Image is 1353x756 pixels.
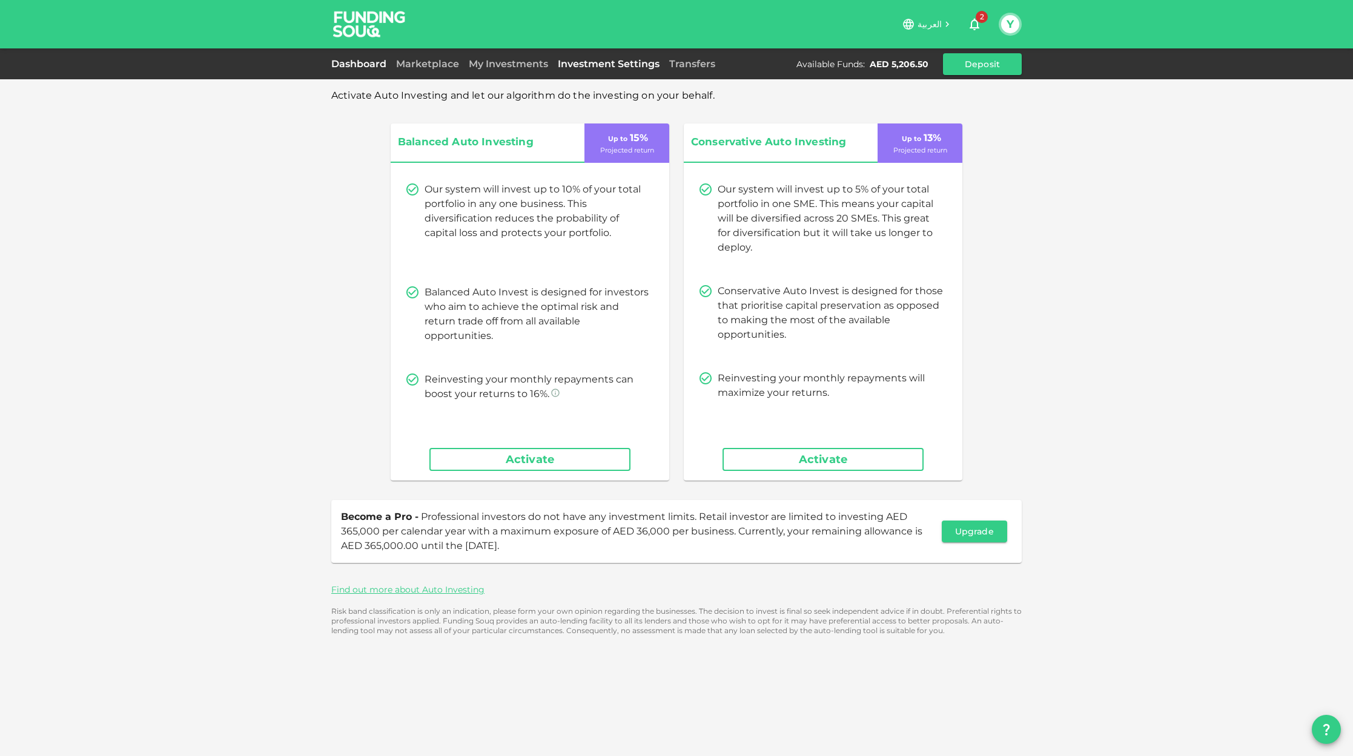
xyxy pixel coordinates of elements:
[976,11,988,23] span: 2
[691,133,855,151] span: Conservative Auto Investing
[464,58,553,70] a: My Investments
[553,58,664,70] a: Investment Settings
[341,511,922,551] span: Professional investors do not have any investment limits. Retail investor are limited to investin...
[918,19,942,30] span: العربية
[1001,15,1019,33] button: Y
[902,134,921,143] span: Up to
[1312,715,1341,744] button: question
[425,285,650,343] p: Balanced Auto Invest is designed for investors who aim to achieve the optimal risk and return tra...
[331,584,485,595] a: Find out more about Auto Investing
[718,371,943,400] p: Reinvesting your monthly repayments will maximize your returns.
[331,58,391,70] a: Dashboard
[942,521,1007,542] button: Upgrade
[398,133,561,151] span: Balanced Auto Investing
[893,145,947,156] p: Projected return
[899,131,941,145] p: 13 %
[391,58,464,70] a: Marketplace
[608,134,627,143] span: Up to
[870,58,928,70] div: AED 5,206.50
[429,448,630,471] button: Activate
[600,145,654,156] p: Projected return
[723,448,924,471] button: Activate
[796,58,865,70] div: Available Funds :
[425,182,650,240] p: Our system will invest up to 10% of your total portfolio in any one business. This diversificatio...
[331,90,715,101] span: Activate Auto Investing and let our algorithm do the investing on your behalf.
[962,12,987,36] button: 2
[341,511,418,522] span: Become a Pro -
[718,182,943,255] p: Our system will invest up to 5% of your total portfolio in one SME. This means your capital will ...
[718,284,943,342] p: Conservative Auto Invest is designed for those that prioritise capital preservation as opposed to...
[606,131,648,145] p: 15 %
[943,53,1022,75] button: Deposit
[425,372,650,401] p: Reinvesting your monthly repayments can boost your returns to 16%.
[664,58,720,70] a: Transfers
[331,606,1022,636] p: Risk band classification is only an indication, please form your own opinion regarding the busine...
